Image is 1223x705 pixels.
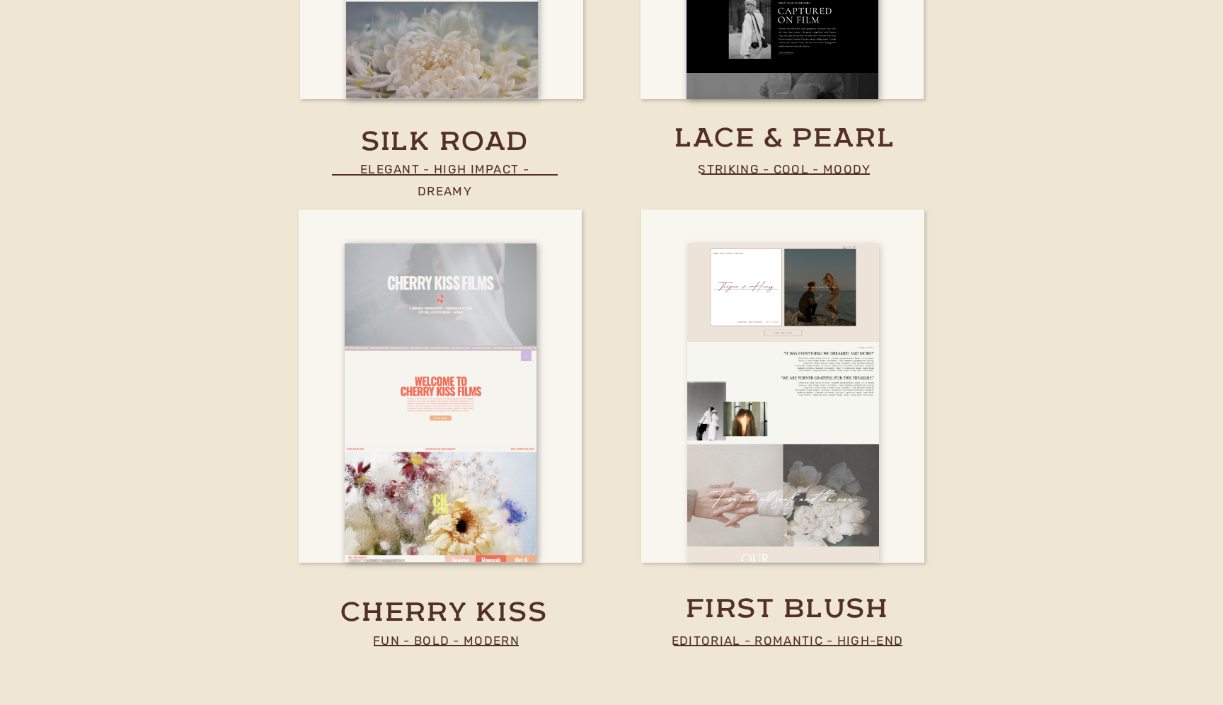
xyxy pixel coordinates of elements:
p: Fun - Bold - Modern [333,630,560,650]
a: cherry kiss [333,596,556,631]
h2: Built to perform [274,98,626,129]
h2: stand out [262,173,638,242]
a: lace & pearl [641,122,929,149]
h2: Designed to [274,128,626,178]
a: silk road [333,125,556,160]
p: Editorial - Romantic - high-end [656,630,919,650]
p: elegant - high impact - dreamy [331,159,558,179]
p: striking - COOL - moody [671,159,898,179]
a: first blush [676,592,899,620]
